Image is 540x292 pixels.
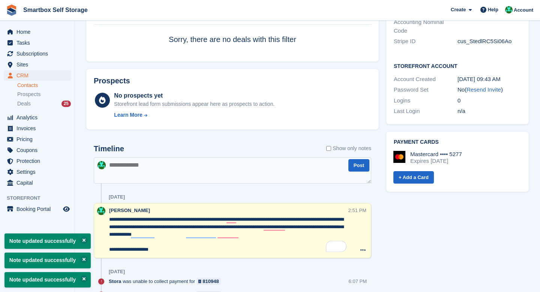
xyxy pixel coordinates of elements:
a: menu [4,167,71,177]
a: menu [4,59,71,70]
div: 6:07 PM [349,278,367,285]
p: Note updated successfully [4,272,91,287]
span: CRM [16,70,61,81]
a: menu [4,48,71,59]
a: menu [4,112,71,123]
a: 810948 [196,278,221,285]
a: Prospects [17,90,71,98]
a: menu [4,145,71,155]
p: Note updated successfully [4,253,91,268]
img: Elinor Shepherd [97,207,105,215]
a: menu [4,123,71,134]
div: No [457,86,521,94]
a: Preview store [62,205,71,214]
a: + Add a Card [393,171,434,184]
a: menu [4,204,71,214]
img: stora-icon-8386f47178a22dfd0bd8f6a31ec36ba5ce8667c1dd55bd0f319d3a0aa187defe.svg [6,5,17,16]
div: 810948 [202,278,219,285]
span: Capital [16,178,61,188]
span: Subscriptions [16,48,61,59]
button: Post [348,159,369,172]
div: Storefront lead form submissions appear here as prospects to action. [114,100,274,108]
div: No prospects yet [114,91,274,100]
a: Contacts [17,82,71,89]
img: Mastercard Logo [393,151,405,163]
span: Sorry, there are no deals with this filter [169,35,296,44]
div: Account Created [394,75,457,84]
a: menu [4,70,71,81]
div: [DATE] 09:43 AM [457,75,521,84]
span: Deals [17,100,31,107]
a: menu [4,27,71,37]
div: [DATE] [109,194,125,200]
div: 0 [457,96,521,105]
div: 2:51 PM [348,207,366,214]
div: Password Set [394,86,457,94]
h2: Prospects [94,77,130,85]
div: n/a [457,107,521,116]
div: [DATE] [109,269,125,275]
span: Invoices [16,123,61,134]
div: cus_StedlRC5Si06Ao [457,37,521,46]
span: Account [514,6,533,14]
span: Booking Portal [16,204,61,214]
h2: Storefront Account [394,62,521,69]
a: Smartbox Self Storage [20,4,91,16]
a: Deals 25 [17,100,71,108]
img: Elinor Shepherd [505,6,513,14]
div: Learn More [114,111,142,119]
a: menu [4,156,71,166]
span: Tasks [16,38,61,48]
a: Learn More [114,111,274,119]
span: Prospects [17,91,40,98]
div: Stripe ID [394,37,457,46]
a: menu [4,178,71,188]
div: was unable to collect payment for [109,278,225,285]
span: Protection [16,156,61,166]
span: Create [451,6,466,14]
span: Home [16,27,61,37]
span: [PERSON_NAME] [109,208,150,213]
span: Analytics [16,112,61,123]
div: Mastercard •••• 5277 [410,151,462,158]
span: Storefront [7,194,75,202]
label: Show only notes [326,144,371,152]
div: Last Login [394,107,457,116]
textarea: To enrich screen reader interactions, please activate Accessibility in Grammarly extension settings [109,216,348,253]
span: Stora [109,278,121,285]
span: Sites [16,59,61,70]
span: Coupons [16,145,61,155]
span: Pricing [16,134,61,144]
div: Logins [394,96,457,105]
h2: Payment cards [394,139,521,145]
img: Elinor Shepherd [97,161,106,169]
div: 25 [61,101,71,107]
p: Note updated successfully [4,233,91,249]
div: Expires [DATE] [410,158,462,164]
span: ( ) [465,86,503,93]
h2: Timeline [94,144,124,153]
span: Settings [16,167,61,177]
a: menu [4,134,71,144]
input: Show only notes [326,144,331,152]
span: Help [488,6,498,14]
a: Resend Invite [466,86,501,93]
div: Accounting Nominal Code [394,18,457,35]
a: menu [4,38,71,48]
